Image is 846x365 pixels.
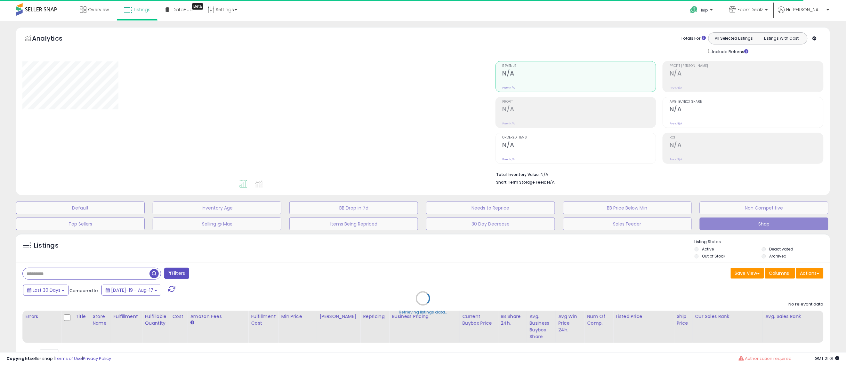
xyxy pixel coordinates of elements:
span: Help [700,7,708,13]
b: Short Term Storage Fees: [496,179,546,185]
button: Non Competitive [700,202,828,214]
h2: N/A [503,141,656,150]
button: Sales Feeder [563,218,692,230]
small: Prev: N/A [503,86,515,90]
div: seller snap | | [6,356,111,362]
button: 30 Day Decrease [426,218,555,230]
div: Retrieving listings data.. [399,310,447,315]
span: Ordered Items [503,136,656,139]
span: Profit [503,100,656,104]
button: BB Price Below Min [563,202,692,214]
div: Tooltip anchor [192,3,203,10]
span: Avg. Buybox Share [670,100,823,104]
button: Selling @ Max [153,218,281,230]
h2: N/A [670,141,823,150]
small: Prev: N/A [670,122,682,125]
span: N/A [547,179,555,185]
span: DataHub [173,6,193,13]
button: Default [16,202,145,214]
span: Overview [88,6,109,13]
span: Profit [PERSON_NAME] [670,64,823,68]
button: All Selected Listings [710,34,758,43]
small: Prev: N/A [670,157,682,161]
small: Prev: N/A [503,157,515,161]
span: Hi [PERSON_NAME] [786,6,825,13]
li: N/A [496,170,819,178]
button: Top Sellers [16,218,145,230]
small: Prev: N/A [503,122,515,125]
h2: N/A [503,106,656,114]
h5: Analytics [32,34,75,44]
button: Needs to Reprice [426,202,555,214]
div: Totals For [681,36,706,42]
h2: N/A [670,106,823,114]
div: Include Returns [704,48,756,55]
span: Listings [134,6,150,13]
strong: Copyright [6,355,30,361]
span: Revenue [503,64,656,68]
button: Inventory Age [153,202,281,214]
h2: N/A [503,70,656,78]
small: Prev: N/A [670,86,682,90]
a: Help [685,1,719,21]
button: BB Drop in 7d [289,202,418,214]
button: Items Being Repriced [289,218,418,230]
i: Get Help [690,6,698,14]
span: EcomDealz [738,6,763,13]
b: Total Inventory Value: [496,172,540,177]
h2: N/A [670,70,823,78]
button: Listings With Cost [758,34,805,43]
button: Shap [700,218,828,230]
span: ROI [670,136,823,139]
a: Hi [PERSON_NAME] [778,6,829,21]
